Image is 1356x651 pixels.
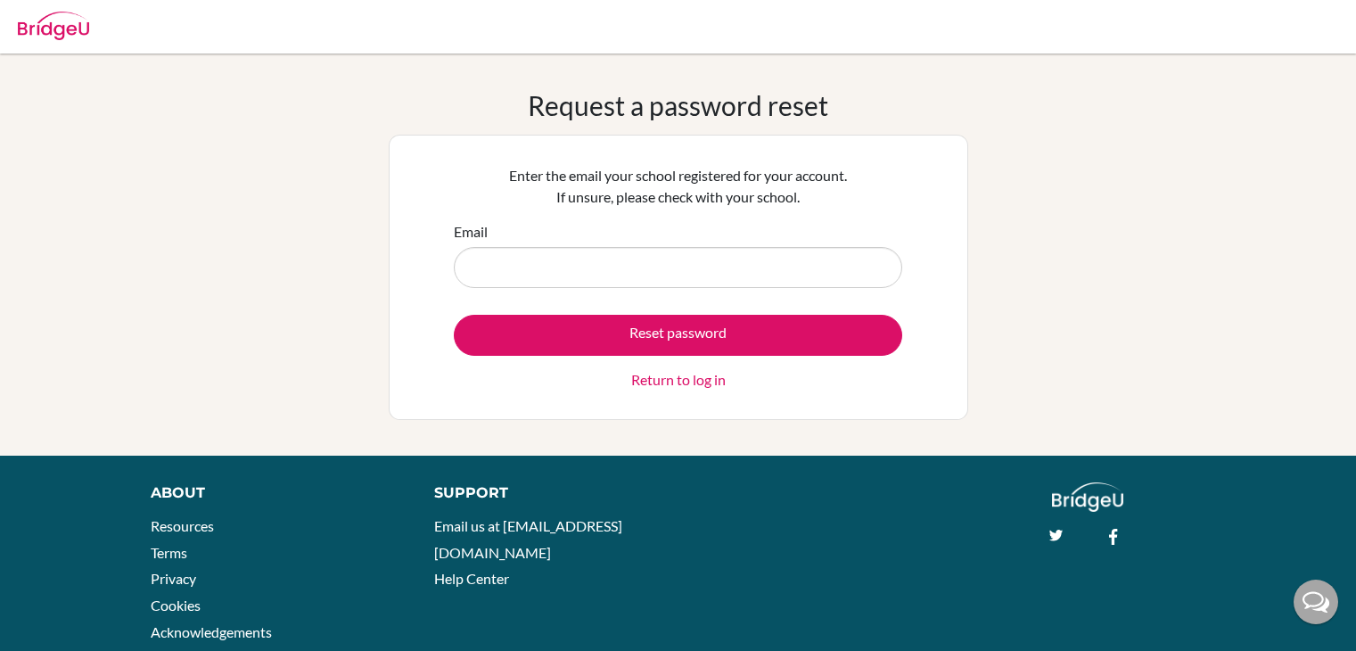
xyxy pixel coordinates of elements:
[18,12,89,40] img: Bridge-U
[151,597,201,614] a: Cookies
[434,517,622,561] a: Email us at [EMAIL_ADDRESS][DOMAIN_NAME]
[434,482,659,504] div: Support
[454,221,488,243] label: Email
[454,165,902,208] p: Enter the email your school registered for your account. If unsure, please check with your school.
[151,517,214,534] a: Resources
[528,89,828,121] h1: Request a password reset
[151,570,196,587] a: Privacy
[1052,482,1124,512] img: logo_white@2x-f4f0deed5e89b7ecb1c2cc34c3e3d731f90f0f143d5ea2071677605dd97b5244.png
[151,482,394,504] div: About
[151,623,272,640] a: Acknowledgements
[454,315,902,356] button: Reset password
[434,570,509,587] a: Help Center
[151,544,187,561] a: Terms
[631,369,726,391] a: Return to log in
